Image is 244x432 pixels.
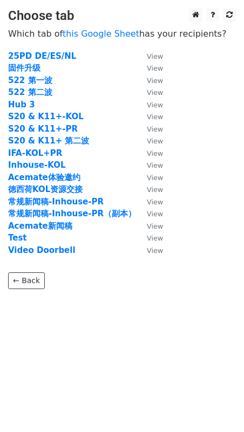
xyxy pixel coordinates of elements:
[8,76,52,85] a: 522 第一波
[136,63,163,73] a: View
[147,234,163,242] small: View
[8,233,27,243] a: Test
[8,148,62,158] a: IFA-KOL+PR
[147,246,163,255] small: View
[8,112,84,121] a: S20 & K11+-KOL
[136,173,163,182] a: View
[147,64,163,72] small: View
[136,209,163,218] a: View
[136,124,163,134] a: View
[8,51,76,61] a: 25PD DE/ES/NL
[8,8,236,24] h3: Choose tab
[136,112,163,121] a: View
[136,160,163,170] a: View
[147,161,163,169] small: View
[136,87,163,97] a: View
[136,233,163,243] a: View
[136,136,163,146] a: View
[147,52,163,60] small: View
[8,197,104,207] a: 常规新闻稿-Inhouse-PR
[147,77,163,85] small: View
[147,101,163,109] small: View
[136,197,163,207] a: View
[136,100,163,109] a: View
[8,209,136,218] a: 常规新闻稿-Inhouse-PR（副本）
[136,221,163,231] a: View
[147,174,163,182] small: View
[147,113,163,121] small: View
[8,100,35,109] a: Hub 3
[8,63,40,73] a: 固件升级
[8,272,45,289] a: ← Back
[8,173,80,182] a: Acemate体验邀约
[8,184,83,194] a: 徳西荷KOL资源交接
[136,148,163,158] a: View
[8,124,78,134] a: S20 & K11+-PR
[147,222,163,230] small: View
[147,210,163,218] small: View
[8,160,66,170] a: Inhouse-KOL
[147,149,163,157] small: View
[147,137,163,145] small: View
[8,221,72,231] a: Acemate新闻稿
[8,245,76,255] a: Video Doorbell
[147,88,163,97] small: View
[136,184,163,194] a: View
[8,28,236,39] p: Which tab of has your recipients?
[63,29,139,39] a: this Google Sheet
[147,125,163,133] small: View
[147,198,163,206] small: View
[136,51,163,61] a: View
[136,245,163,255] a: View
[8,136,90,146] a: S20 & K11+ 第二波
[136,76,163,85] a: View
[147,186,163,194] small: View
[8,87,52,97] a: 522 第二波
